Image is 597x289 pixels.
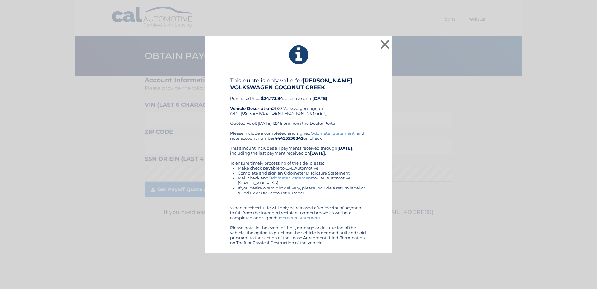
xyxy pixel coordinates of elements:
[230,77,353,91] b: [PERSON_NAME] VOLKSWAGEN COCONUT CREEK
[238,185,367,195] li: If you desire overnight delivery, please include a return label or a Fed Ex or UPS account number.
[312,96,327,101] b: [DATE]
[269,175,312,180] a: Odometer Statement
[230,106,273,111] strong: Vehicle Description:
[310,151,325,156] b: [DATE]
[276,215,320,220] a: Odometer Statement
[379,38,391,50] button: ×
[275,136,303,141] b: 44455538342
[238,165,367,170] li: Make check payable to CAL Automotive
[230,131,367,245] div: Please include a completed and signed , and note account number on check. This amount includes al...
[238,170,367,175] li: Complete and sign an Odometer Disclosure Statement
[261,96,283,101] b: $24,173.84
[311,131,354,136] a: Odometer Statement
[230,77,367,131] div: Purchase Price: , effective until 2023 Volkswagen Tiguan (VIN: [US_VEHICLE_IDENTIFICATION_NUMBER]...
[230,77,367,91] h4: This quote is only valid for
[337,146,352,151] b: [DATE]
[238,175,367,185] li: Mail check and to CAL Automotive, [STREET_ADDRESS]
